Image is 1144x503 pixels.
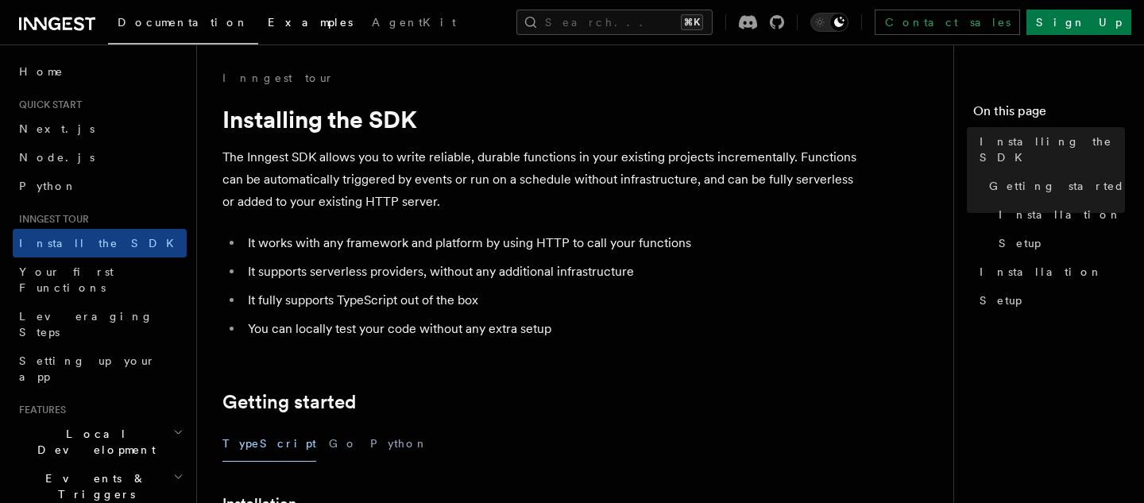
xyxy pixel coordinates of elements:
[13,420,187,464] button: Local Development
[222,146,858,213] p: The Inngest SDK allows you to write reliable, durable functions in your existing projects increme...
[19,310,153,339] span: Leveraging Steps
[13,346,187,391] a: Setting up your app
[973,127,1125,172] a: Installing the SDK
[980,264,1103,280] span: Installation
[973,286,1125,315] a: Setup
[13,426,173,458] span: Local Development
[362,5,466,43] a: AgentKit
[13,99,82,111] span: Quick start
[243,318,858,340] li: You can locally test your code without any extra setup
[973,102,1125,127] h4: On this page
[19,265,114,294] span: Your first Functions
[19,354,156,383] span: Setting up your app
[222,105,858,133] h1: Installing the SDK
[983,172,1125,200] a: Getting started
[999,207,1122,222] span: Installation
[973,257,1125,286] a: Installation
[243,289,858,311] li: It fully supports TypeScript out of the box
[1026,10,1131,35] a: Sign Up
[19,180,77,192] span: Python
[13,229,187,257] a: Install the SDK
[681,14,703,30] kbd: ⌘K
[13,114,187,143] a: Next.js
[810,13,848,32] button: Toggle dark mode
[13,213,89,226] span: Inngest tour
[992,229,1125,257] a: Setup
[19,151,95,164] span: Node.js
[370,426,428,462] button: Python
[13,404,66,416] span: Features
[243,261,858,283] li: It supports serverless providers, without any additional infrastructure
[222,426,316,462] button: TypeScript
[13,302,187,346] a: Leveraging Steps
[13,470,173,502] span: Events & Triggers
[258,5,362,43] a: Examples
[516,10,713,35] button: Search...⌘K
[108,5,258,44] a: Documentation
[19,237,184,250] span: Install the SDK
[980,133,1125,165] span: Installing the SDK
[13,257,187,302] a: Your first Functions
[13,57,187,86] a: Home
[13,172,187,200] a: Python
[999,235,1041,251] span: Setup
[372,16,456,29] span: AgentKit
[19,122,95,135] span: Next.js
[13,143,187,172] a: Node.js
[118,16,249,29] span: Documentation
[268,16,353,29] span: Examples
[243,232,858,254] li: It works with any framework and platform by using HTTP to call your functions
[980,292,1022,308] span: Setup
[989,178,1125,194] span: Getting started
[222,391,356,413] a: Getting started
[329,426,357,462] button: Go
[19,64,64,79] span: Home
[222,70,334,86] a: Inngest tour
[992,200,1125,229] a: Installation
[875,10,1020,35] a: Contact sales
